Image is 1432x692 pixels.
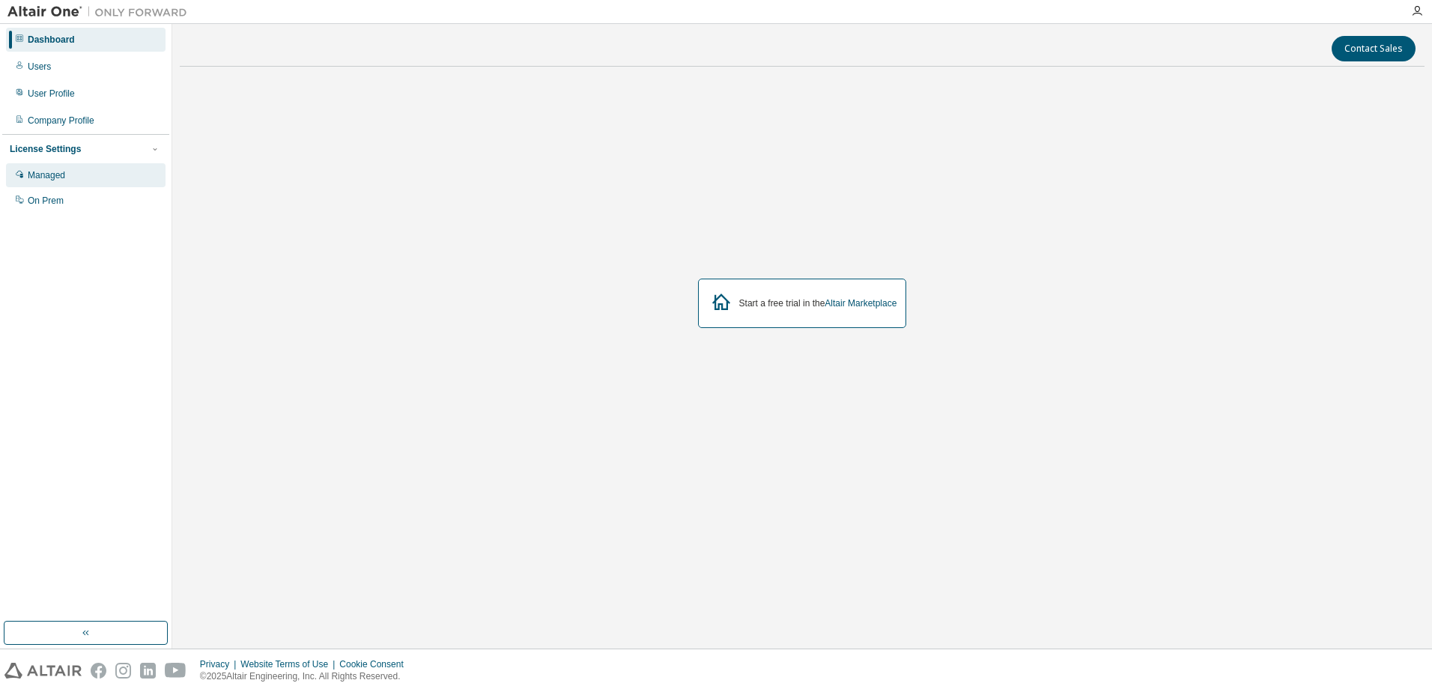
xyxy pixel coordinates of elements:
[140,663,156,679] img: linkedin.svg
[4,663,82,679] img: altair_logo.svg
[339,658,412,670] div: Cookie Consent
[739,297,897,309] div: Start a free trial in the
[28,195,64,207] div: On Prem
[1332,36,1416,61] button: Contact Sales
[28,34,75,46] div: Dashboard
[165,663,186,679] img: youtube.svg
[28,61,51,73] div: Users
[28,169,65,181] div: Managed
[10,143,81,155] div: License Settings
[28,88,75,100] div: User Profile
[115,663,131,679] img: instagram.svg
[825,298,896,309] a: Altair Marketplace
[91,663,106,679] img: facebook.svg
[200,670,413,683] p: © 2025 Altair Engineering, Inc. All Rights Reserved.
[240,658,339,670] div: Website Terms of Use
[7,4,195,19] img: Altair One
[28,115,94,127] div: Company Profile
[200,658,240,670] div: Privacy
